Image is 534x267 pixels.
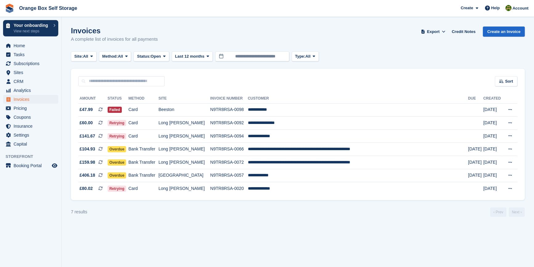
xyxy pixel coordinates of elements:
td: Long [PERSON_NAME] [158,143,210,156]
span: Settings [14,131,51,139]
button: Last 12 months [172,51,213,62]
a: menu [3,113,58,121]
span: Account [512,5,528,11]
span: £406.18 [80,172,95,179]
a: Create an Invoice [483,27,525,37]
a: menu [3,140,58,148]
img: stora-icon-8386f47178a22dfd0bd8f6a31ec36ba5ce8667c1dd55bd0f319d3a0aa187defe.svg [5,4,14,13]
span: £47.99 [80,106,93,113]
button: Status: Open [133,51,169,62]
td: [DATE] [468,156,483,169]
td: Long [PERSON_NAME] [158,117,210,130]
a: Credit Notes [449,27,478,37]
td: Bank Transfer [128,156,158,169]
span: £159.98 [80,159,95,166]
span: Tasks [14,50,51,59]
th: Method [128,94,158,104]
span: Analytics [14,86,51,95]
td: N9TR8RSA-0072 [210,156,248,169]
span: Status: [137,53,150,60]
th: Created [483,94,503,104]
th: Invoice Number [210,94,248,104]
span: Sort [505,78,513,84]
td: [DATE] [483,117,503,130]
p: View next steps [14,28,50,34]
p: Your onboarding [14,23,50,27]
th: Amount [78,94,108,104]
a: Preview store [51,162,58,169]
span: All [118,53,123,60]
td: [DATE] [483,129,503,143]
span: Create [461,5,473,11]
td: [DATE] [468,143,483,156]
span: Export [427,29,440,35]
span: Type: [295,53,306,60]
nav: Page [489,207,526,217]
span: Failed [108,107,122,113]
span: Method: [102,53,118,60]
img: SARAH T [505,5,511,11]
span: Overdue [108,172,126,179]
td: Card [128,182,158,195]
span: CRM [14,77,51,86]
span: Subscriptions [14,59,51,68]
a: menu [3,68,58,77]
a: menu [3,59,58,68]
td: Bank Transfer [128,169,158,182]
span: Retrying [108,120,126,126]
td: [DATE] [483,182,503,195]
span: Site: [74,53,83,60]
span: £104.93 [80,146,95,152]
h1: Invoices [71,27,158,35]
th: Due [468,94,483,104]
a: Your onboarding View next steps [3,20,58,36]
td: Bank Transfer [128,143,158,156]
span: Pricing [14,104,51,113]
span: Coupons [14,113,51,121]
span: Overdue [108,159,126,166]
td: Card [128,103,158,117]
a: Previous [490,207,506,217]
a: menu [3,86,58,95]
span: All [83,53,88,60]
td: [DATE] [483,156,503,169]
a: menu [3,41,58,50]
td: Beeston [158,103,210,117]
th: Site [158,94,210,104]
button: Site: All [71,51,97,62]
td: N9TR8RSA-0057 [210,169,248,182]
span: Retrying [108,133,126,139]
a: menu [3,95,58,104]
td: Card [128,129,158,143]
td: N9TR8RSA-0020 [210,182,248,195]
a: menu [3,161,58,170]
span: £80.02 [80,185,93,192]
a: Orange Box Self Storage [17,3,80,13]
td: [DATE] [468,169,483,182]
td: N9TR8RSA-0098 [210,103,248,117]
th: Customer [248,94,468,104]
span: Sites [14,68,51,77]
span: Insurance [14,122,51,130]
span: Storefront [6,154,61,160]
a: menu [3,77,58,86]
button: Method: All [99,51,131,62]
a: menu [3,122,58,130]
td: Card [128,117,158,130]
span: All [305,53,310,60]
span: Retrying [108,186,126,192]
td: N9TR8RSA-0066 [210,143,248,156]
button: Export [420,27,447,37]
td: N9TR8RSA-0092 [210,117,248,130]
span: Last 12 months [175,53,204,60]
td: Long [PERSON_NAME] [158,156,210,169]
td: [DATE] [483,103,503,117]
button: Type: All [292,51,319,62]
span: Open [151,53,161,60]
p: A complete list of invoices for all payments [71,36,158,43]
span: £141.67 [80,133,95,139]
span: £60.00 [80,120,93,126]
span: Overdue [108,146,126,152]
span: Home [14,41,51,50]
span: Help [491,5,500,11]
